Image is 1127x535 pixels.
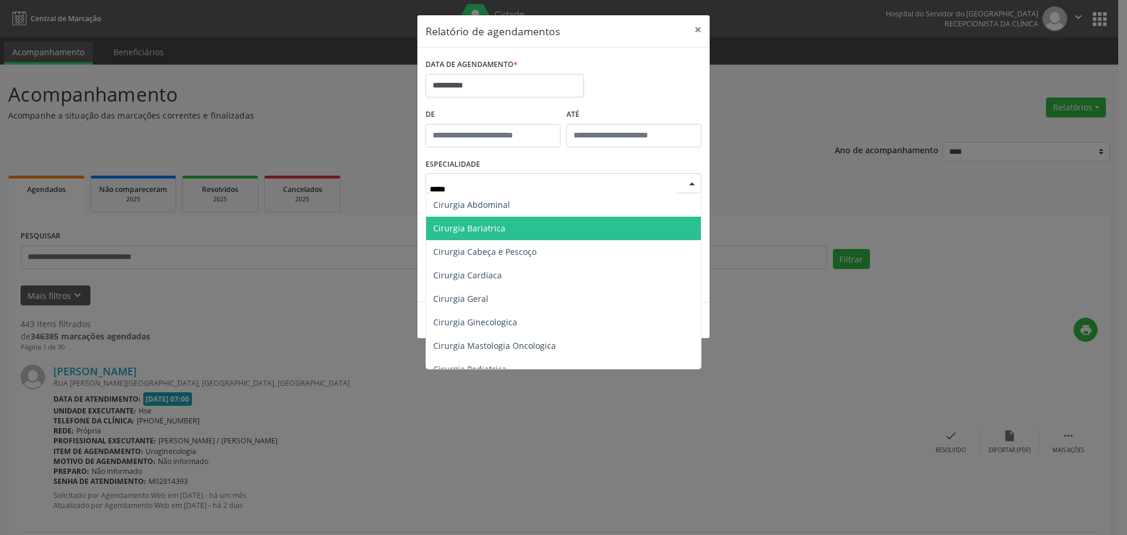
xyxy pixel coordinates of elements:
span: Cirurgia Mastologia Oncologica [433,340,556,351]
span: Cirurgia Cardiaca [433,270,502,281]
span: Cirurgia Bariatrica [433,223,505,234]
label: De [426,106,561,124]
label: DATA DE AGENDAMENTO [426,56,518,74]
span: Cirurgia Geral [433,293,488,304]
label: ATÉ [566,106,701,124]
label: ESPECIALIDADE [426,156,480,174]
span: Cirurgia Cabeça e Pescoço [433,246,536,257]
span: Cirurgia Ginecologica [433,317,517,328]
span: Cirurgia Abdominal [433,199,510,210]
button: Close [686,15,710,44]
span: Cirurgia Pediatrica [433,364,507,375]
h5: Relatório de agendamentos [426,23,560,39]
